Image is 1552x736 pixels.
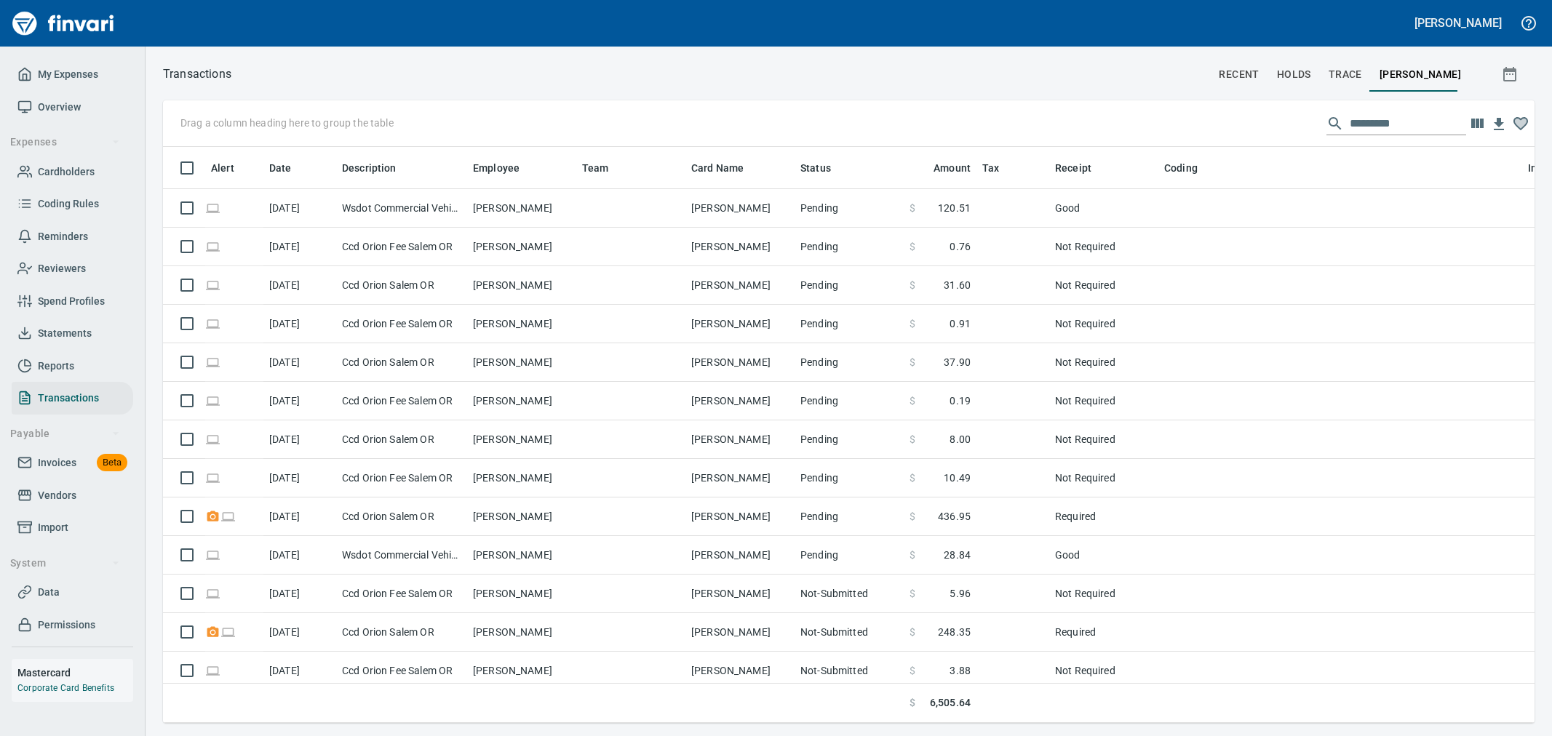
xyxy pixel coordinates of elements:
button: Expenses [4,129,126,156]
span: 0.76 [950,239,971,254]
td: [DATE] [263,343,336,382]
span: Reminders [38,228,88,246]
td: [PERSON_NAME] [467,420,576,459]
td: Not Required [1049,420,1158,459]
span: Team [582,159,609,177]
td: Ccd Orion Salem OR [336,497,467,536]
a: Vendors [12,479,133,512]
td: [DATE] [263,536,336,575]
span: 436.95 [938,509,971,524]
span: Tax [982,159,999,177]
td: Not Required [1049,305,1158,343]
span: Online transaction [205,241,220,251]
td: Ccd Orion Fee Salem OR [336,459,467,497]
span: Amount [915,159,971,177]
td: Not Required [1049,382,1158,420]
td: Not Required [1049,228,1158,266]
span: 248.35 [938,625,971,639]
td: Good [1049,189,1158,228]
span: Spend Profiles [38,292,105,311]
span: Tax [982,159,1018,177]
span: Receipt [1055,159,1091,177]
span: Status [800,159,831,177]
span: Receipt Required [205,627,220,636]
td: Pending [795,497,904,536]
a: Statements [12,317,133,350]
td: Not-Submitted [795,575,904,613]
a: Reminders [12,220,133,253]
span: Expenses [10,133,120,151]
span: Online transaction [205,665,220,675]
a: Permissions [12,609,133,641]
span: Employee [473,159,520,177]
td: Pending [795,189,904,228]
td: [PERSON_NAME] [467,613,576,652]
span: Online transaction [205,203,220,212]
span: Employee [473,159,538,177]
span: Vendors [38,487,76,505]
a: Coding Rules [12,188,133,220]
span: Card Name [691,159,763,177]
span: $ [910,278,915,292]
span: Online transaction [220,511,236,521]
td: [DATE] [263,652,336,690]
td: Pending [795,459,904,497]
span: Online transaction [205,588,220,598]
span: Receipt Required [205,511,220,521]
span: 3.88 [950,663,971,678]
td: [DATE] [263,459,336,497]
td: Not Required [1049,266,1158,305]
span: $ [910,695,915,711]
td: Ccd Orion Fee Salem OR [336,575,467,613]
span: 8.00 [950,432,971,447]
span: Amount [934,159,971,177]
td: Pending [795,228,904,266]
span: $ [910,201,915,215]
span: 0.19 [950,393,971,408]
span: 120.51 [938,201,971,215]
span: Online transaction [205,357,220,367]
td: [PERSON_NAME] [467,343,576,382]
span: $ [910,509,915,524]
td: Ccd Orion Salem OR [336,420,467,459]
td: [PERSON_NAME] [685,382,795,420]
td: [DATE] [263,189,336,228]
a: InvoicesBeta [12,447,133,479]
td: Ccd Orion Fee Salem OR [336,652,467,690]
span: Online transaction [205,319,220,328]
span: Description [342,159,415,177]
span: Statements [38,324,92,343]
td: [DATE] [263,382,336,420]
td: [DATE] [263,575,336,613]
span: Payable [10,425,120,443]
td: [DATE] [263,305,336,343]
td: [PERSON_NAME] [467,459,576,497]
p: Drag a column heading here to group the table [180,116,394,130]
td: Not-Submitted [795,652,904,690]
button: [PERSON_NAME] [1411,12,1505,34]
td: Ccd Orion Fee Salem OR [336,228,467,266]
td: [PERSON_NAME] [467,266,576,305]
span: Status [800,159,850,177]
td: Not Required [1049,575,1158,613]
td: Ccd Orion Fee Salem OR [336,305,467,343]
span: $ [910,663,915,678]
a: Transactions [12,382,133,415]
span: Overview [38,98,81,116]
td: [PERSON_NAME] [467,652,576,690]
a: Reports [12,350,133,383]
a: Finvari [9,6,118,41]
span: Reports [38,357,74,375]
span: Receipt [1055,159,1110,177]
span: $ [910,355,915,369]
td: [PERSON_NAME] [467,497,576,536]
td: [PERSON_NAME] [685,459,795,497]
td: [PERSON_NAME] [685,652,795,690]
td: [PERSON_NAME] [685,266,795,305]
span: Online transaction [205,396,220,405]
span: 5.96 [950,586,971,601]
td: [DATE] [263,420,336,459]
td: [PERSON_NAME] [685,420,795,459]
h5: [PERSON_NAME] [1414,15,1502,31]
span: Alert [211,159,234,177]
